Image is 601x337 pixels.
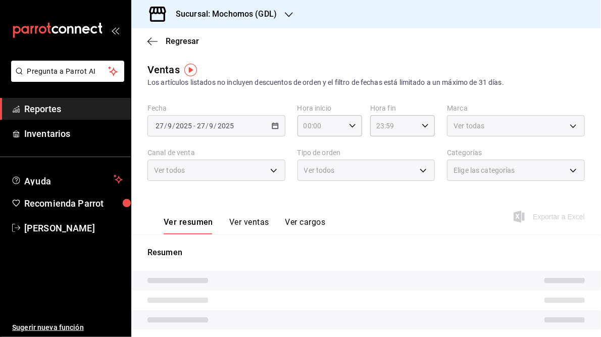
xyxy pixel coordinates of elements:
[370,105,435,112] label: Hora fin
[184,64,197,76] img: Tooltip marker
[304,165,335,175] span: Ver todos
[172,122,175,130] span: /
[447,150,585,157] label: Categorías
[164,217,213,234] button: Ver resumen
[24,197,123,210] span: Recomienda Parrot
[196,122,206,130] input: --
[154,165,185,175] span: Ver todos
[164,122,167,130] span: /
[147,150,285,157] label: Canal de venta
[27,66,109,77] span: Pregunta a Parrot AI
[24,127,123,140] span: Inventarios
[285,217,326,234] button: Ver cargos
[168,8,277,20] h3: Sucursal: Mochomos (GDL)
[147,36,199,46] button: Regresar
[209,122,214,130] input: --
[166,36,199,46] span: Regresar
[217,122,234,130] input: ----
[164,217,325,234] div: navigation tabs
[454,121,484,131] span: Ver todas
[175,122,192,130] input: ----
[147,105,285,112] label: Fecha
[7,73,124,84] a: Pregunta a Parrot AI
[24,173,110,185] span: Ayuda
[12,322,123,333] span: Sugerir nueva función
[24,102,123,116] span: Reportes
[206,122,209,130] span: /
[229,217,269,234] button: Ver ventas
[193,122,195,130] span: -
[454,165,515,175] span: Elige las categorías
[24,221,123,235] span: [PERSON_NAME]
[167,122,172,130] input: --
[147,247,585,259] p: Resumen
[297,105,362,112] label: Hora inicio
[297,150,435,157] label: Tipo de orden
[11,61,124,82] button: Pregunta a Parrot AI
[447,105,585,112] label: Marca
[155,122,164,130] input: --
[214,122,217,130] span: /
[111,26,119,34] button: open_drawer_menu
[147,62,180,77] div: Ventas
[147,77,585,88] div: Los artículos listados no incluyen descuentos de orden y el filtro de fechas está limitado a un m...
